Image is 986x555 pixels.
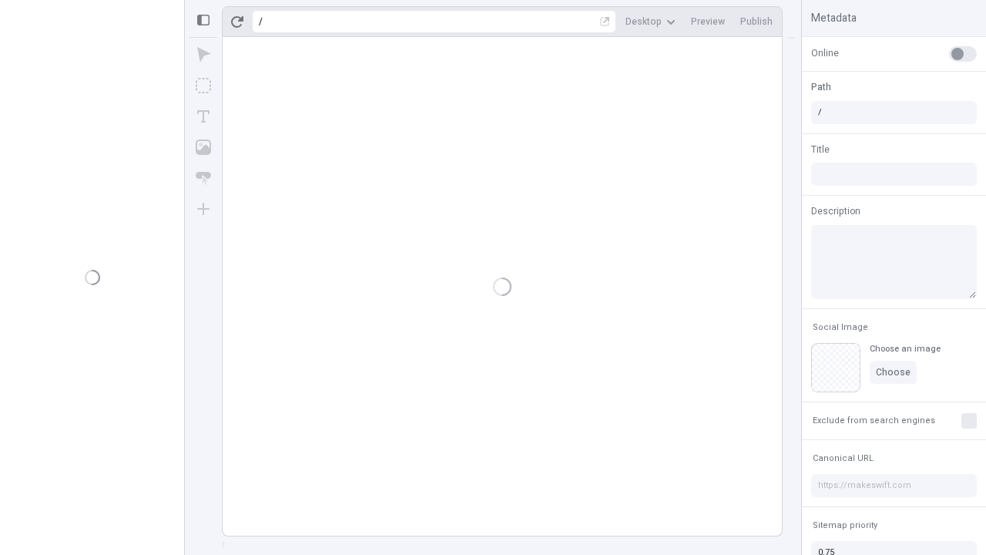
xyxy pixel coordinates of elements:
button: Text [189,103,217,130]
span: Canonical URL [813,452,874,464]
span: Desktop [625,15,662,28]
button: Publish [734,10,779,33]
span: Path [811,80,831,94]
span: Choose [876,366,911,378]
button: Box [189,72,217,99]
span: Description [811,204,860,218]
button: Desktop [619,10,682,33]
button: Social Image [810,318,871,337]
span: Online [811,46,839,60]
div: Choose an image [870,343,941,355]
div: / [259,15,263,28]
span: Social Image [813,321,868,333]
span: Preview [691,15,725,28]
button: Preview [685,10,731,33]
button: Exclude from search engines [810,412,938,430]
input: https://makeswift.com [811,474,977,497]
button: Choose [870,361,917,384]
button: Image [189,133,217,161]
span: Title [811,143,830,156]
span: Publish [740,15,773,28]
button: Button [189,164,217,192]
button: Canonical URL [810,449,877,468]
span: Sitemap priority [813,520,877,531]
button: Sitemap priority [810,516,880,535]
span: Exclude from search engines [813,415,935,426]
